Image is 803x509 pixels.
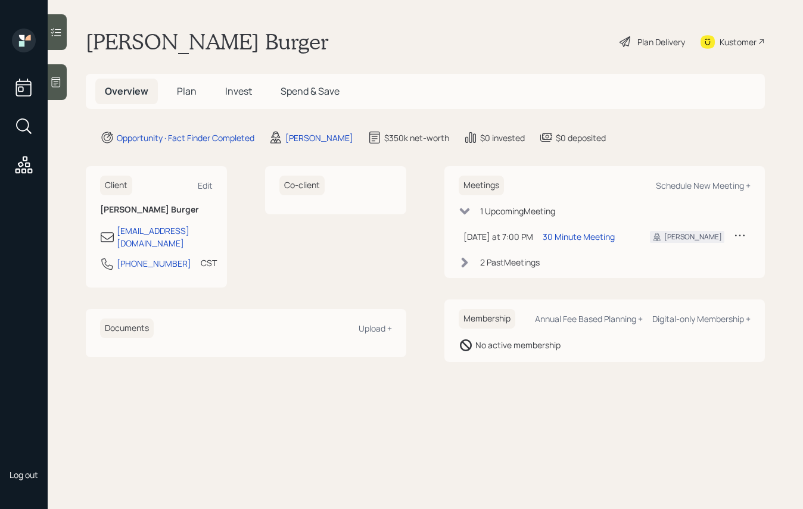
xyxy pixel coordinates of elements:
div: [PERSON_NAME] [664,232,722,242]
div: No active membership [475,339,561,351]
span: Overview [105,85,148,98]
div: [PHONE_NUMBER] [117,257,191,270]
div: [EMAIL_ADDRESS][DOMAIN_NAME] [117,224,213,249]
div: Annual Fee Based Planning + [535,313,643,324]
div: $0 deposited [556,132,606,144]
h6: Documents [100,318,154,338]
h1: [PERSON_NAME] Burger [86,29,329,55]
div: Schedule New Meeting + [656,180,751,191]
div: Edit [198,180,213,191]
h6: Meetings [459,176,504,195]
span: Plan [177,85,197,98]
img: aleksandra-headshot.png [12,431,36,455]
div: Opportunity · Fact Finder Completed [117,132,254,144]
div: [PERSON_NAME] [285,132,353,144]
div: Upload + [359,323,392,334]
div: Log out [10,469,38,480]
div: 2 Past Meeting s [480,256,540,268]
div: $350k net-worth [384,132,449,144]
div: 1 Upcoming Meeting [480,205,555,217]
span: Spend & Save [281,85,340,98]
span: Invest [225,85,252,98]
h6: Membership [459,309,515,329]
div: [DATE] at 7:00 PM [463,230,533,243]
h6: [PERSON_NAME] Burger [100,205,213,215]
div: $0 invested [480,132,525,144]
div: 30 Minute Meeting [543,230,615,243]
h6: Client [100,176,132,195]
div: Plan Delivery [637,36,685,48]
div: Digital-only Membership + [652,313,751,324]
h6: Co-client [279,176,325,195]
div: CST [201,257,217,269]
div: Kustomer [720,36,757,48]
